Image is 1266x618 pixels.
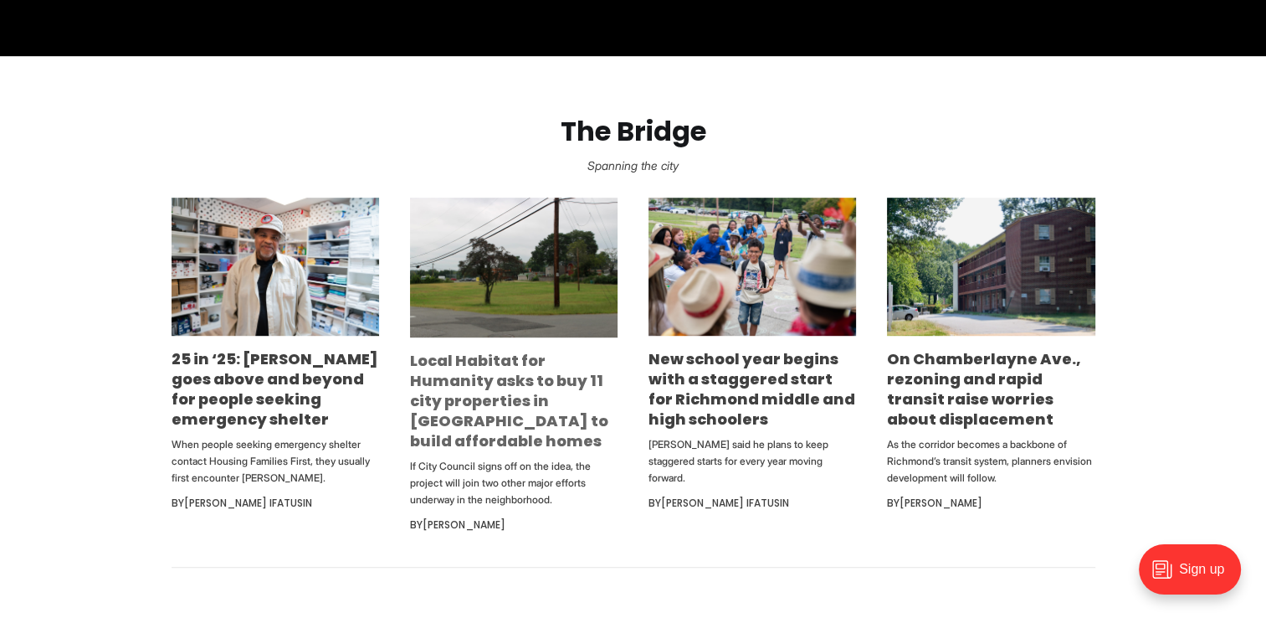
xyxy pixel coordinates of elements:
a: [PERSON_NAME] Ifatusin [661,496,789,510]
p: If City Council signs off on the idea, the project will join two other major efforts underway in ... [410,458,618,508]
img: Local Habitat for Humanity asks to buy 11 city properties in Northside to build affordable homes [410,198,618,337]
div: By [887,493,1094,513]
div: By [648,493,856,513]
a: On Chamberlayne Ave., rezoning and rapid transit raise worries about displacement [887,348,1081,430]
p: Spanning the city [27,154,1239,178]
a: [PERSON_NAME] [423,518,505,532]
p: [PERSON_NAME] said he plans to keep staggered starts for every year moving forward. [648,436,856,487]
iframe: portal-trigger [1125,536,1266,618]
img: New school year begins with a staggered start for Richmond middle and high schoolers [648,198,856,337]
a: 25 in ‘25: [PERSON_NAME] goes above and beyond for people seeking emergency shelter [172,348,378,430]
img: 25 in ‘25: Rodney Hopkins goes above and beyond for people seeking emergency shelter [172,198,379,337]
img: On Chamberlayne Ave., rezoning and rapid transit raise worries about displacement [887,198,1094,336]
a: [PERSON_NAME] [900,496,982,510]
div: By [410,515,618,535]
a: [PERSON_NAME] Ifatusin [184,496,312,510]
div: By [172,493,379,513]
p: When people seeking emergency shelter contact Housing Families First, they usually first encounte... [172,436,379,487]
h2: The Bridge [27,116,1239,147]
p: As the corridor becomes a backbone of Richmond’s transit system, planners envision development wi... [887,436,1094,487]
a: Local Habitat for Humanity asks to buy 11 city properties in [GEOGRAPHIC_DATA] to build affordabl... [410,350,608,451]
a: New school year begins with a staggered start for Richmond middle and high schoolers [648,348,855,430]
